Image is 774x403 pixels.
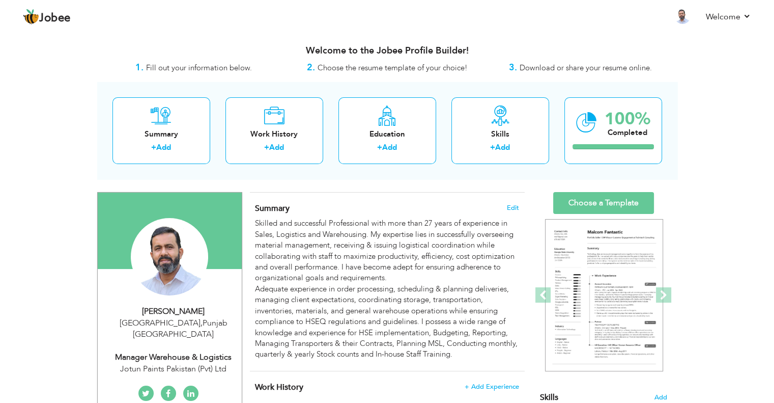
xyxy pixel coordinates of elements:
h4: This helps to show the companies you have worked for. [255,382,519,392]
div: Education [347,129,428,140]
a: Choose a Template [553,192,654,214]
strong: 2. [307,61,315,74]
strong: 3. [509,61,517,74]
div: Manager Warehouse & Logistics [105,352,242,363]
div: 100% [605,111,650,127]
img: Profile Img [674,8,691,24]
span: Download or share your resume online. [520,63,652,73]
a: Add [156,142,171,152]
span: , [200,317,203,329]
div: Completed [605,127,650,138]
div: [GEOGRAPHIC_DATA] Punjab [GEOGRAPHIC_DATA] [105,317,242,341]
span: + Add Experience [465,383,519,390]
a: Add [382,142,397,152]
div: Work History [234,129,315,140]
span: Edit [507,204,519,211]
label: + [490,142,495,153]
span: Summary [255,203,290,214]
strong: 1. [135,61,144,74]
div: Summary [121,129,202,140]
h3: Welcome to the Jobee Profile Builder! [97,46,677,56]
span: Work History [255,382,303,393]
label: + [264,142,269,153]
a: Add [269,142,284,152]
a: Add [495,142,510,152]
span: Skills [540,392,558,403]
img: Shahzad Ahmad Khan [131,218,208,295]
label: + [151,142,156,153]
a: Jobee [23,9,71,25]
div: [PERSON_NAME] [105,306,242,317]
img: jobee.io [23,9,39,25]
span: Fill out your information below. [146,63,252,73]
span: Choose the resume template of your choice! [318,63,468,73]
label: + [377,142,382,153]
div: Skilled and successful Professional with more than 27 years of experience in Sales, Logistics and... [255,218,519,360]
div: Jotun Paints Pakistan (Pvt) Ltd [105,363,242,375]
h4: Adding a summary is a quick and easy way to highlight your experience and interests. [255,203,519,213]
span: Jobee [39,13,71,24]
span: Add [654,393,667,402]
div: Skills [460,129,541,140]
a: Welcome [706,11,751,23]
